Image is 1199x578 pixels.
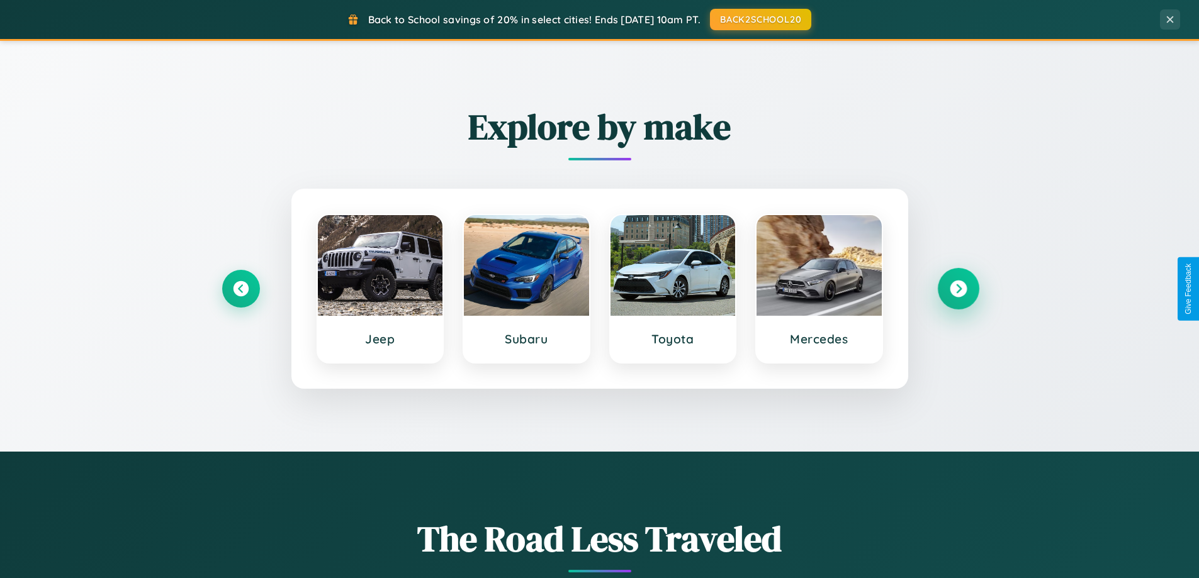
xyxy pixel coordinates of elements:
[330,331,431,347] h3: Jeep
[769,331,869,347] h3: Mercedes
[368,13,701,26] span: Back to School savings of 20% in select cities! Ends [DATE] 10am PT.
[222,103,977,151] h2: Explore by make
[623,331,723,347] h3: Toyota
[222,514,977,563] h1: The Road Less Traveled
[1184,264,1193,314] div: Give Feedback
[476,331,577,347] h3: Subaru
[710,9,811,30] button: BACK2SCHOOL20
